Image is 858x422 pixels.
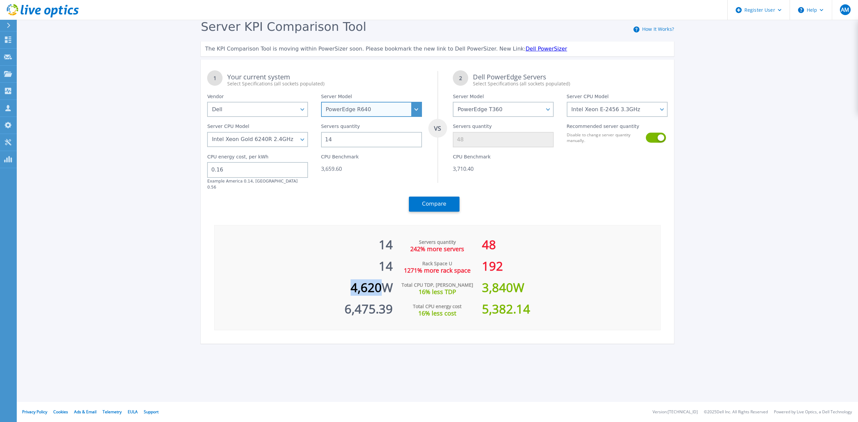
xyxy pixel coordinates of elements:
div: 242% more servers [393,245,482,252]
a: Dell PowerSizer [526,46,567,52]
div: 48 [482,231,660,252]
label: CPU energy cost, per kWh [207,154,268,162]
div: 6,475.39 [214,295,393,316]
a: Support [144,409,159,415]
label: CPU Benchmark [453,154,491,162]
label: CPU Benchmark [321,154,359,162]
div: Servers quantity [393,239,482,245]
label: Disable to change server quantity manually. [567,132,642,143]
tspan: 2 [459,75,462,81]
div: 5,382.14 [482,295,660,316]
div: Your current system [227,74,422,87]
li: © 2025 Dell Inc. All Rights Reserved [704,410,768,414]
div: Total CPU energy cost [393,303,482,310]
label: Recommended server quantity [567,124,639,132]
label: Servers quantity [321,124,360,132]
label: Server CPU Model [567,94,609,102]
button: Compare [409,197,459,212]
li: Version: [TECHNICAL_ID] [653,410,698,414]
a: Cookies [53,409,68,415]
div: 3,840 W [482,274,660,295]
label: Server Model [453,94,484,102]
a: EULA [128,409,138,415]
div: 192 [482,252,660,274]
div: 3,710.40 [453,165,554,172]
div: Dell PowerEdge Servers [473,74,667,87]
tspan: VS [434,124,441,132]
a: Telemetry [103,409,122,415]
div: Select Specifications (all sockets populated) [473,80,667,87]
span: AM [841,7,849,12]
div: 3,659.60 [321,165,422,172]
div: 16% less cost [393,310,482,316]
span: Server KPI Comparison Tool [201,20,366,33]
a: Privacy Policy [22,409,47,415]
div: 14 [214,231,393,252]
label: Vendor [207,94,224,102]
div: 14 [214,252,393,274]
input: 0.00 [207,162,308,178]
label: Server Model [321,94,352,102]
div: 4,620 W [214,274,393,295]
tspan: 1 [213,75,217,81]
span: The KPI Comparison Tool is moving within PowerSizer soon. Please bookmark the new link to Dell Po... [205,46,526,52]
div: 1271% more rack space [393,267,482,274]
a: Ads & Email [74,409,97,415]
div: 16% less TDP [393,288,482,295]
label: Servers quantity [453,124,492,132]
label: Example America 0.14, [GEOGRAPHIC_DATA] 0.56 [207,179,298,190]
div: Rack Space U [393,260,482,267]
a: How It Works? [642,26,674,32]
li: Powered by Live Optics, a Dell Technology [774,410,852,414]
label: Server CPU Model [207,124,249,132]
div: Total CPU TDP, [PERSON_NAME] [393,282,482,288]
div: Select Specifications (all sockets populated) [227,80,422,87]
